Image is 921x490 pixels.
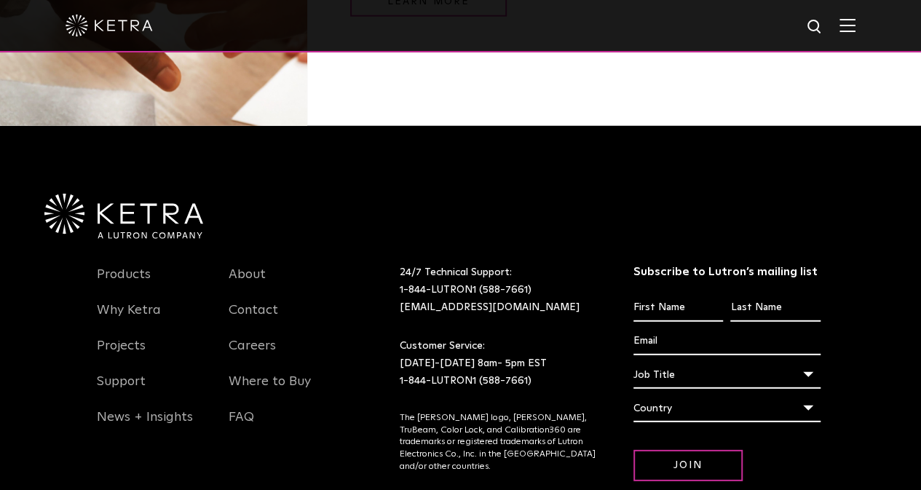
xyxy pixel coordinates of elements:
a: Where to Buy [229,374,311,407]
p: Customer Service: [DATE]-[DATE] 8am- 5pm EST [400,338,597,390]
div: Navigation Menu [229,264,339,443]
a: Contact [229,302,278,336]
a: Careers [229,338,276,371]
a: About [229,266,266,300]
a: Why Ketra [97,302,161,336]
p: The [PERSON_NAME] logo, [PERSON_NAME], TruBeam, Color Lock, and Calibration360 are trademarks or ... [400,412,597,473]
input: Last Name [730,294,820,322]
h3: Subscribe to Lutron’s mailing list [633,264,821,280]
a: FAQ [229,409,254,443]
a: Products [97,266,151,300]
img: ketra-logo-2019-white [66,15,153,36]
input: Email [633,328,821,355]
img: Hamburger%20Nav.svg [839,18,855,32]
a: Support [97,374,146,407]
div: Job Title [633,361,821,389]
a: News + Insights [97,409,193,443]
img: search icon [806,18,824,36]
div: Navigation Menu [97,264,207,443]
input: First Name [633,294,723,322]
a: 1-844-LUTRON1 (588-7661) [400,285,531,295]
a: Projects [97,338,146,371]
img: Ketra-aLutronCo_White_RGB [44,194,203,239]
a: 1-844-LUTRON1 (588-7661) [400,376,531,386]
a: [EMAIL_ADDRESS][DOMAIN_NAME] [400,302,580,312]
input: Join [633,450,743,481]
div: Country [633,395,821,422]
p: 24/7 Technical Support: [400,264,597,316]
